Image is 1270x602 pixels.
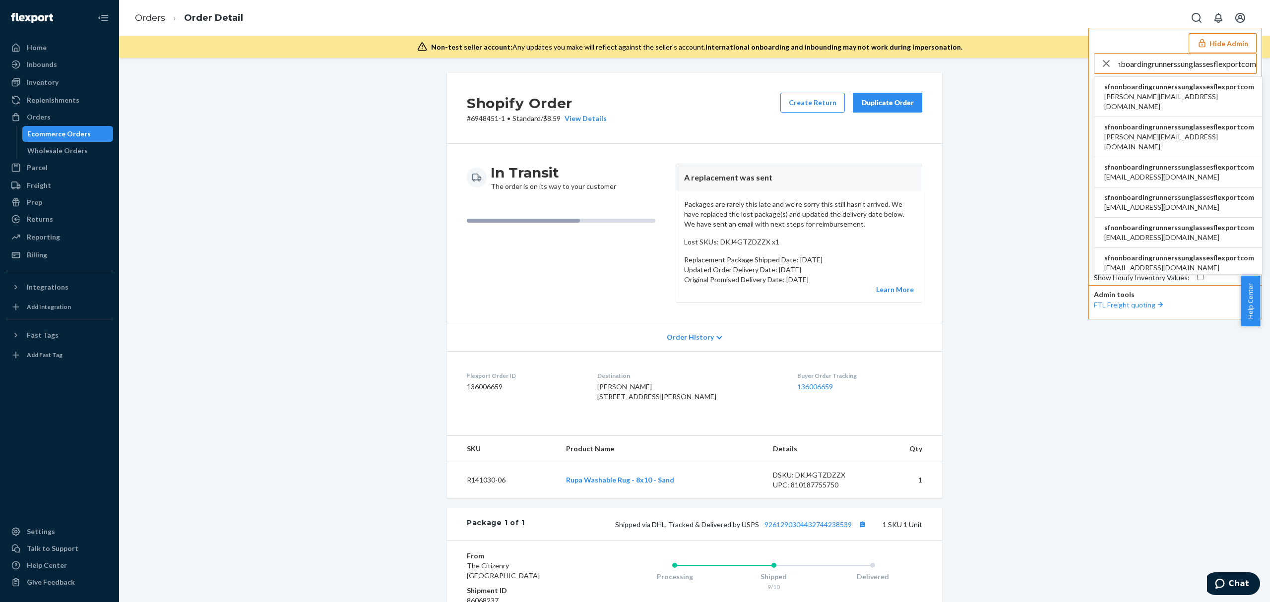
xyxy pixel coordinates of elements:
[684,255,914,265] p: Replacement Package Shipped Date: [DATE]
[22,126,114,142] a: Ecommerce Orders
[1094,301,1165,309] a: FTL Freight quoting
[1104,122,1254,132] span: sfnonboardingrunnerssunglassesflexportcom
[27,527,55,537] div: Settings
[765,436,874,462] th: Details
[27,330,59,340] div: Fast Tags
[467,551,585,561] dt: From
[467,518,525,531] div: Package 1 of 1
[27,577,75,587] div: Give Feedback
[1104,233,1254,242] span: [EMAIL_ADDRESS][DOMAIN_NAME]
[874,436,942,462] th: Qty
[705,43,962,51] span: International onboarding and inbounding may not work during impersonation.
[491,164,616,191] div: The order is on its way to your customer
[6,178,113,193] a: Freight
[27,351,63,359] div: Add Fast Tag
[27,129,91,139] div: Ecommerce Orders
[797,371,922,380] dt: Buyer Order Tracking
[6,194,113,210] a: Prep
[1241,276,1260,326] button: Help Center
[1094,290,1257,300] p: Admin tools
[625,572,724,582] div: Processing
[558,436,765,462] th: Product Name
[467,93,607,114] h2: Shopify Order
[1104,192,1254,202] span: sfnonboardingrunnerssunglassesflexportcom
[1230,8,1250,28] button: Open account menu
[1104,82,1254,92] span: sfnonboardingrunnerssunglassesflexportcom
[6,40,113,56] a: Home
[1104,202,1254,212] span: [EMAIL_ADDRESS][DOMAIN_NAME]
[597,382,716,401] span: [PERSON_NAME] [STREET_ADDRESS][PERSON_NAME]
[467,382,581,392] dd: 136006659
[1104,162,1254,172] span: sfnonboardingrunnerssunglassesflexportcom
[27,43,47,53] div: Home
[6,74,113,90] a: Inventory
[874,462,942,498] td: 1
[6,247,113,263] a: Billing
[27,163,48,173] div: Parcel
[1104,263,1254,273] span: [EMAIL_ADDRESS][DOMAIN_NAME]
[127,3,251,33] ol: breadcrumbs
[6,299,113,315] a: Add Integration
[6,327,113,343] button: Fast Tags
[6,57,113,72] a: Inbounds
[27,112,51,122] div: Orders
[27,95,79,105] div: Replenishments
[6,211,113,227] a: Returns
[1118,54,1256,73] input: Search or paste seller ID
[780,93,845,113] button: Create Return
[467,114,607,123] p: # 6948451-1 / $8.59
[27,60,57,69] div: Inbounds
[11,13,53,23] img: Flexport logo
[525,518,922,531] div: 1 SKU 1 Unit
[1208,8,1228,28] button: Open notifications
[1189,33,1257,53] button: Hide Admin
[6,541,113,556] button: Talk to Support
[1104,92,1254,112] span: [PERSON_NAME][EMAIL_ADDRESS][DOMAIN_NAME]
[6,229,113,245] a: Reporting
[27,181,51,190] div: Freight
[27,250,47,260] div: Billing
[676,164,922,191] header: A replacement was sent
[6,557,113,573] a: Help Center
[6,524,113,540] a: Settings
[184,12,243,23] a: Order Detail
[561,114,607,123] button: View Details
[467,561,540,580] span: The Citizenry [GEOGRAPHIC_DATA]
[27,282,68,292] div: Integrations
[135,12,165,23] a: Orders
[797,382,833,391] a: 136006659
[597,371,782,380] dt: Destination
[491,164,616,181] h3: In Transit
[615,520,869,529] span: Shipped via DHL, Tracked & Delivered by USPS
[431,42,962,52] div: Any updates you make will reflect against the seller's account.
[6,574,113,590] button: Give Feedback
[512,114,541,122] span: Standard
[667,332,714,342] span: Order History
[27,146,88,156] div: Wholesale Orders
[1104,172,1254,182] span: [EMAIL_ADDRESS][DOMAIN_NAME]
[773,470,866,480] div: DSKU: DKJ4GTZDZZX
[27,302,71,311] div: Add Integration
[853,93,922,113] button: Duplicate Order
[1187,8,1206,28] button: Open Search Box
[861,98,914,108] div: Duplicate Order
[1104,223,1254,233] span: sfnonboardingrunnerssunglassesflexportcom
[684,237,914,247] p: Lost SKUs: DKJ4GTZDZZX x1
[431,43,512,51] span: Non-test seller account:
[1104,132,1254,152] span: [PERSON_NAME][EMAIL_ADDRESS][DOMAIN_NAME]
[566,476,674,484] a: Rupa Washable Rug - 8x10 - Sand
[27,560,67,570] div: Help Center
[22,143,114,159] a: Wholesale Orders
[447,462,558,498] td: R141030-06
[684,199,914,229] p: Packages are rarely this late and we're sorry this still hasn't arrived. We have replaced the los...
[6,279,113,295] button: Integrations
[1094,273,1190,283] div: Show Hourly Inventory Values :
[27,77,59,87] div: Inventory
[467,371,581,380] dt: Flexport Order ID
[6,160,113,176] a: Parcel
[27,232,60,242] div: Reporting
[823,572,922,582] div: Delivered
